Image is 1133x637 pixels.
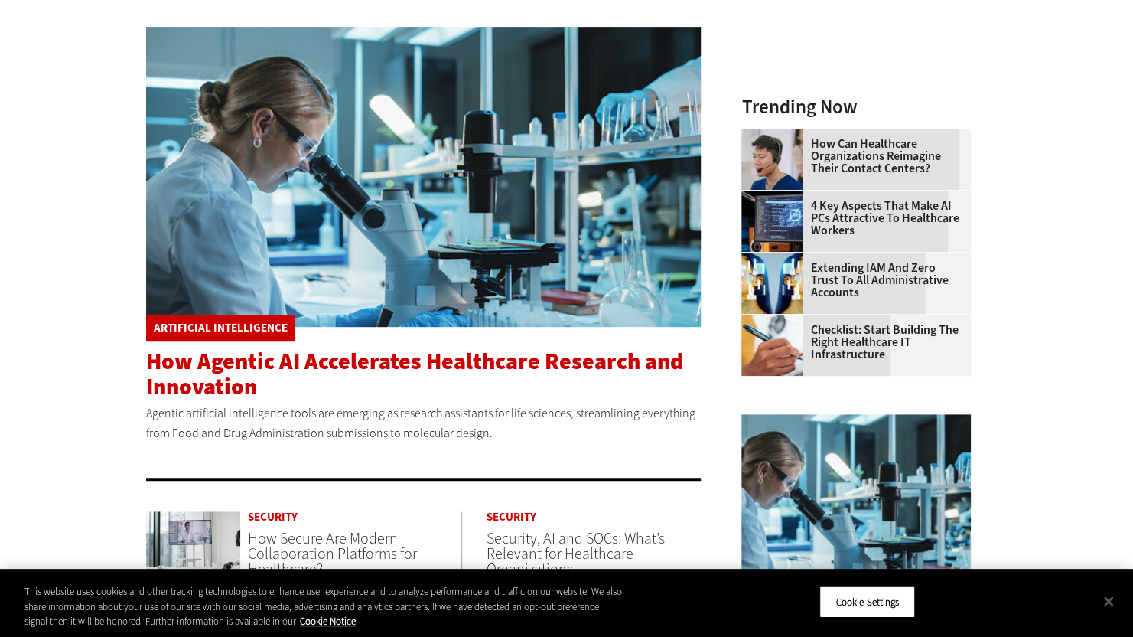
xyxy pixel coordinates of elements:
img: abstract image of woman with pixelated face [741,253,803,314]
a: Person with a clipboard checking a list [741,315,810,327]
img: Desktop monitor with brain AI concept [741,191,803,252]
a: Security [487,511,701,523]
a: Security [248,511,461,523]
h3: Trending Now [741,97,971,116]
div: This website uses cookies and other tracking technologies to enhance user experience and to analy... [24,584,623,629]
img: Healthcare contact center [741,129,803,190]
a: Security, AI and SOCs: What’s Relevant for Healthcare Organizations [487,528,665,580]
a: Extending IAM and Zero Trust to All Administrative Accounts [741,262,962,299]
a: How Secure Are Modern Collaboration Platforms for Healthcare? [248,528,417,580]
a: 4 Key Aspects That Make AI PCs Attractive to Healthcare Workers [741,200,962,237]
a: Checklist: Start Building the Right Healthcare IT Infrastructure [741,324,962,361]
a: abstract image of woman with pixelated face [741,253,810,265]
a: How Can Healthcare Organizations Reimagine Their Contact Centers? [741,138,962,175]
img: care team speaks with physician over conference call [146,511,241,583]
a: Desktop monitor with brain AI concept [741,191,810,203]
img: scientist looks through microscope in lab [741,414,971,586]
img: scientist looks through microscope in lab [146,27,702,327]
p: Agentic artificial intelligence tools are emerging as research assistants for life sciences, stre... [146,403,702,443]
a: Artificial Intelligence [154,322,288,334]
a: Healthcare contact center [741,129,810,141]
a: More information about your privacy [300,615,356,628]
button: Close [1092,584,1125,618]
img: Person with a clipboard checking a list [741,315,803,376]
button: Cookie Settings [819,586,915,618]
a: How Agentic AI Accelerates Healthcare Research and Innovation [146,346,683,402]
